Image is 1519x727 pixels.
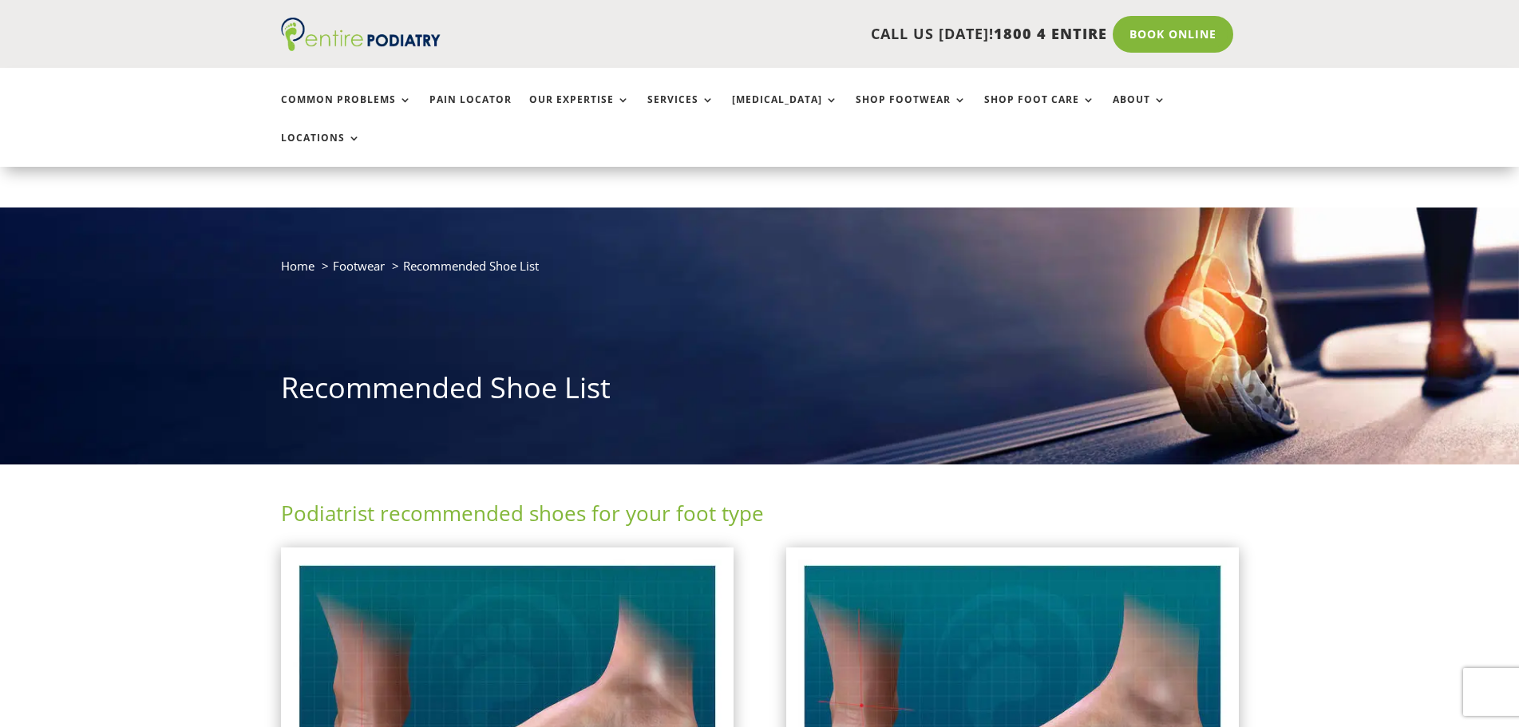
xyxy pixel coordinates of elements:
[281,132,361,167] a: Locations
[502,24,1107,45] p: CALL US [DATE]!
[1113,94,1166,128] a: About
[281,499,1239,535] h2: Podiatrist recommended shoes for your foot type
[994,24,1107,43] span: 1800 4 ENTIRE
[281,255,1239,288] nav: breadcrumb
[281,94,412,128] a: Common Problems
[281,368,1239,416] h1: Recommended Shoe List
[281,258,314,274] a: Home
[856,94,967,128] a: Shop Footwear
[333,258,385,274] a: Footwear
[281,38,441,54] a: Entire Podiatry
[281,18,441,51] img: logo (1)
[1113,16,1233,53] a: Book Online
[529,94,630,128] a: Our Expertise
[429,94,512,128] a: Pain Locator
[403,258,539,274] span: Recommended Shoe List
[647,94,714,128] a: Services
[732,94,838,128] a: [MEDICAL_DATA]
[984,94,1095,128] a: Shop Foot Care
